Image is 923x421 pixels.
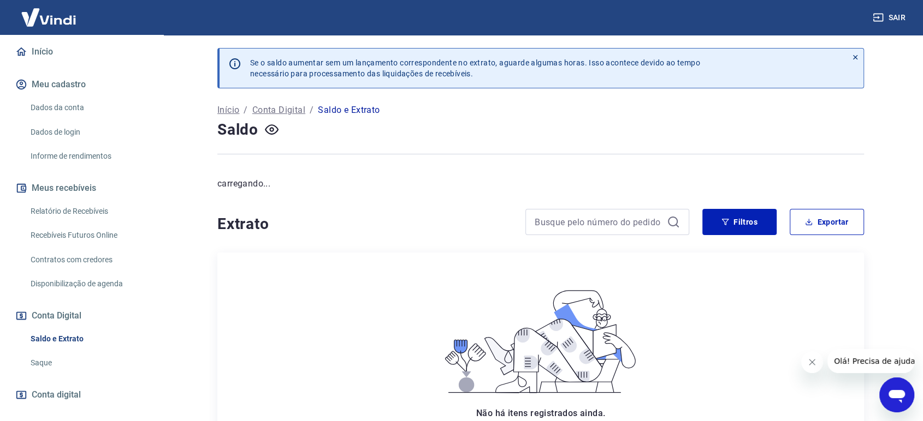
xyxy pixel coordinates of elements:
[13,1,84,34] img: Vindi
[7,8,92,16] span: Olá! Precisa de ajuda?
[26,352,150,374] a: Saque
[535,214,662,230] input: Busque pelo número do pedido
[26,121,150,143] a: Dados de login
[217,119,258,141] h4: Saldo
[26,97,150,119] a: Dados da conta
[318,104,380,117] p: Saldo e Extrato
[13,176,150,200] button: Meus recebíveis
[310,104,313,117] p: /
[217,213,512,235] h4: Extrato
[250,57,700,79] p: Se o saldo aumentar sem um lançamento correspondente no extrato, aguarde algumas horas. Isso acon...
[26,328,150,350] a: Saldo e Extrato
[26,145,150,167] a: Informe de rendimentos
[26,249,150,271] a: Contratos com credores
[827,349,914,373] iframe: Mensagem da empresa
[790,209,864,235] button: Exportar
[13,73,150,97] button: Meu cadastro
[32,387,81,402] span: Conta digital
[13,40,150,64] a: Início
[702,209,777,235] button: Filtros
[217,177,864,190] p: carregando...
[13,383,150,407] a: Conta digital
[26,224,150,246] a: Recebíveis Futuros Online
[871,8,910,28] button: Sair
[217,104,239,117] a: Início
[801,351,823,373] iframe: Fechar mensagem
[26,273,150,295] a: Disponibilização de agenda
[476,408,605,418] span: Não há itens registrados ainda.
[13,304,150,328] button: Conta Digital
[252,104,305,117] a: Conta Digital
[26,200,150,222] a: Relatório de Recebíveis
[244,104,247,117] p: /
[879,377,914,412] iframe: Botão para abrir a janela de mensagens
